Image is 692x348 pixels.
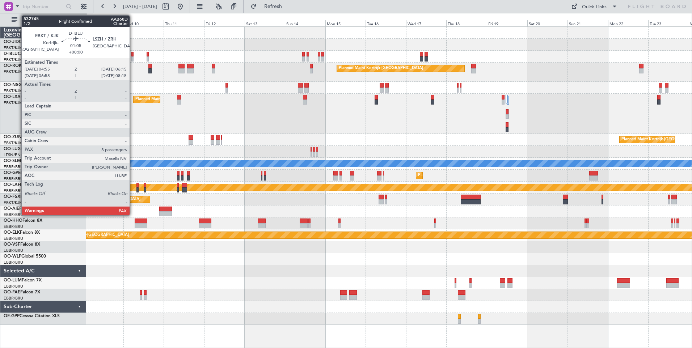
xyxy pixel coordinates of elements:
[164,20,204,26] div: Thu 11
[123,20,164,26] div: Wed 10
[4,64,62,68] a: OO-ROKCessna Citation CJ4
[418,170,549,181] div: Planned Maint [GEOGRAPHIC_DATA] ([GEOGRAPHIC_DATA] National)
[4,195,20,199] span: OO-FSX
[4,254,21,259] span: OO-WLP
[4,195,40,199] a: OO-FSXFalcon 7X
[4,236,23,241] a: EBBR/BRU
[4,152,24,158] a: LFSN/ENC
[135,94,220,105] div: Planned Maint Kortrijk-[GEOGRAPHIC_DATA]
[4,171,21,175] span: OO-GPE
[4,278,42,283] a: OO-LUMFalcon 7X
[19,17,76,22] span: All Aircraft
[4,57,22,63] a: EBKT/KJK
[4,296,23,301] a: EBBR/BRU
[4,159,61,163] a: OO-SLMCessna Citation XLS
[648,20,689,26] div: Tue 23
[4,83,22,87] span: OO-NSG
[366,20,406,26] div: Tue 16
[204,20,245,26] div: Fri 12
[4,147,21,151] span: OO-LUX
[4,100,22,106] a: EBKT/KJK
[4,95,21,99] span: OO-LXA
[567,1,621,12] button: Quick Links
[4,140,22,146] a: EBKT/KJK
[4,212,23,217] a: EBBR/BRU
[4,224,23,229] a: EBBR/BRU
[45,230,129,241] div: Planned Maint Kortrijk-[GEOGRAPHIC_DATA]
[487,20,527,26] div: Fri 19
[4,254,46,259] a: OO-WLPGlobal 5500
[4,69,22,75] a: EBKT/KJK
[4,64,22,68] span: OO-ROK
[4,284,23,289] a: EBBR/BRU
[4,52,18,56] span: D-IBLU
[4,159,21,163] span: OO-SLM
[4,83,62,87] a: OO-NSGCessna Citation CJ4
[608,20,649,26] div: Mon 22
[4,218,42,223] a: OO-HHOFalcon 8X
[339,63,423,74] div: Planned Maint Kortrijk-[GEOGRAPHIC_DATA]
[4,218,22,223] span: OO-HHO
[4,230,40,235] a: OO-ELKFalcon 8X
[4,242,20,247] span: OO-VSF
[4,135,62,139] a: OO-ZUNCessna Citation CJ4
[4,183,21,187] span: OO-LAH
[56,194,140,205] div: Planned Maint Kortrijk-[GEOGRAPHIC_DATA]
[285,20,325,26] div: Sun 14
[4,260,23,265] a: EBBR/BRU
[4,95,61,99] a: OO-LXACessna Citation CJ4
[8,14,79,26] button: All Aircraft
[245,20,285,26] div: Sat 13
[258,4,288,9] span: Refresh
[4,200,22,205] a: EBKT/KJK
[4,135,22,139] span: OO-ZUN
[4,290,40,294] a: OO-FAEFalcon 7X
[83,20,123,26] div: Tue 9
[4,147,61,151] a: OO-LUXCessna Citation CJ4
[88,14,100,21] div: [DATE]
[4,207,19,211] span: OO-AIE
[123,3,157,10] span: [DATE] - [DATE]
[582,4,607,11] div: Quick Links
[4,171,64,175] a: OO-GPEFalcon 900EX EASy II
[4,230,20,235] span: OO-ELK
[4,278,22,283] span: OO-LUM
[406,20,447,26] div: Wed 17
[325,20,366,26] div: Mon 15
[4,314,60,318] a: OE-GPPCessna Citation XLS
[4,248,23,253] a: EBBR/BRU
[4,242,40,247] a: OO-VSFFalcon 8X
[4,183,41,187] a: OO-LAHFalcon 7X
[527,20,568,26] div: Sat 20
[4,176,23,182] a: EBBR/BRU
[4,314,20,318] span: OE-GPP
[22,1,64,12] input: Trip Number
[446,20,487,26] div: Thu 18
[4,164,23,170] a: EBBR/BRU
[4,45,22,51] a: EBKT/KJK
[4,52,57,56] a: D-IBLUCessna Citation M2
[4,40,51,44] a: OO-JIDCessna CJ1 525
[567,20,608,26] div: Sun 21
[4,290,20,294] span: OO-FAE
[4,207,39,211] a: OO-AIEFalcon 7X
[247,1,291,12] button: Refresh
[4,88,22,94] a: EBKT/KJK
[4,40,19,44] span: OO-JID
[4,188,23,194] a: EBBR/BRU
